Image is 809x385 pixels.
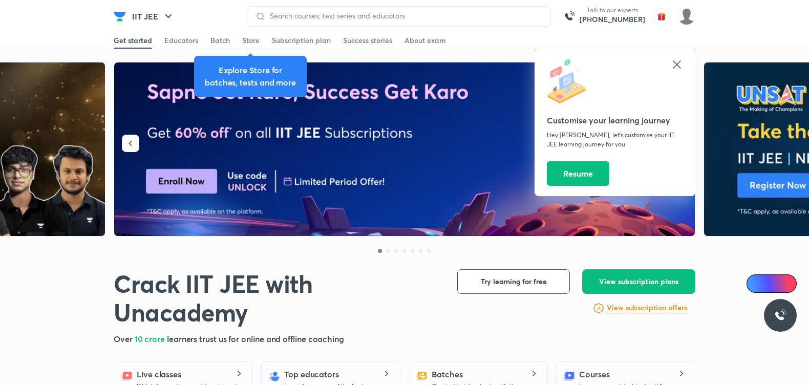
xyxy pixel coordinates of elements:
[167,333,344,344] span: learners trust us for online and offline coaching
[135,333,167,344] span: 10 crore
[481,276,547,287] span: Try learning for free
[242,35,260,46] div: Store
[547,58,593,104] img: icon
[432,368,462,380] h5: Batches
[126,6,181,27] button: IIT JEE
[164,35,198,46] div: Educators
[164,32,198,49] a: Educators
[607,303,687,313] h6: View subscription offers
[343,32,392,49] a: Success stories
[579,368,609,380] h5: Courses
[547,114,683,126] h5: Customise your learning journey
[547,131,683,149] p: Hey [PERSON_NAME], let’s customise your IIT JEE learning journey for you
[114,10,126,23] img: Company Logo
[753,280,761,288] img: Icon
[114,333,135,344] span: Over
[547,161,609,186] button: Resume
[343,35,392,46] div: Success stories
[272,32,331,49] a: Subscription plan
[678,8,695,25] img: Faheem
[763,280,791,288] span: Ai Doubts
[653,8,670,25] img: avatar
[114,269,441,327] h1: Crack IIT JEE with Unacademy
[580,14,645,25] a: [PHONE_NUMBER]
[202,64,299,89] div: Explore Store for batches, tests and more
[747,274,797,293] a: Ai Doubts
[210,32,230,49] a: Batch
[774,309,786,322] img: ttu
[114,35,152,46] div: Get started
[457,269,570,294] button: Try learning for free
[559,6,580,27] img: call-us
[404,32,446,49] a: About exam
[137,368,181,380] h5: Live classes
[599,276,678,287] span: View subscription plans
[404,35,446,46] div: About exam
[210,35,230,46] div: Batch
[580,6,645,14] p: Talk to our experts
[607,302,687,314] a: View subscription offers
[266,12,542,20] input: Search courses, test series and educators
[272,35,331,46] div: Subscription plan
[114,32,152,49] a: Get started
[582,269,695,294] button: View subscription plans
[242,32,260,49] a: Store
[284,368,339,380] h5: Top educators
